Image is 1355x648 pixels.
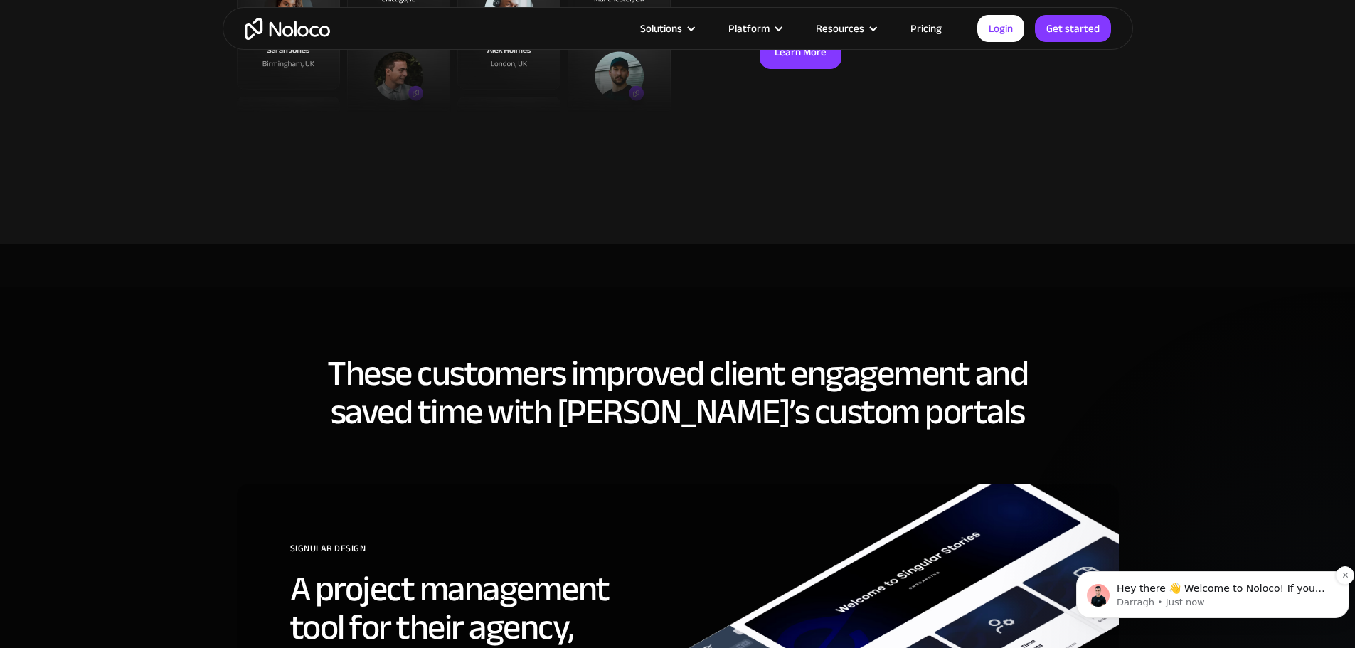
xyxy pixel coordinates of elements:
iframe: Intercom notifications message [1070,541,1355,641]
h2: These customers improved client engagement and saved time with [PERSON_NAME]’s custom portals [237,354,1119,431]
div: SIGNULAR DESIGN [290,538,649,570]
a: home [245,18,330,40]
div: Solutions [622,19,711,38]
div: Solutions [640,19,682,38]
a: Get started [1035,15,1111,42]
a: Login [977,15,1024,42]
a: Pricing [893,19,960,38]
div: Platform [728,19,770,38]
div: Platform [711,19,798,38]
div: Resources [816,19,864,38]
div: Resources [798,19,893,38]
